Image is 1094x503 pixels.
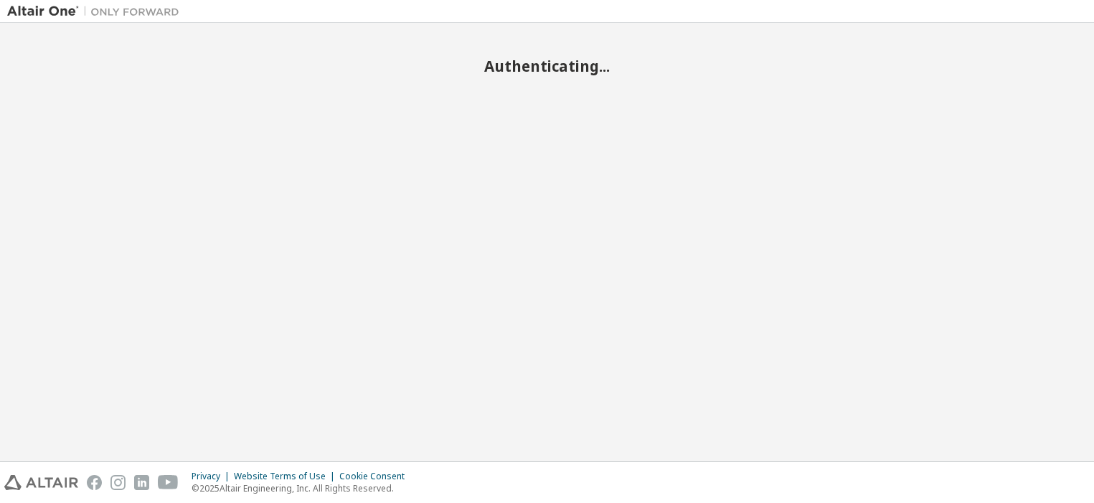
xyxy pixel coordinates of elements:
[192,482,413,494] p: © 2025 Altair Engineering, Inc. All Rights Reserved.
[192,471,234,482] div: Privacy
[7,57,1087,75] h2: Authenticating...
[339,471,413,482] div: Cookie Consent
[158,475,179,490] img: youtube.svg
[234,471,339,482] div: Website Terms of Use
[7,4,187,19] img: Altair One
[4,475,78,490] img: altair_logo.svg
[87,475,102,490] img: facebook.svg
[134,475,149,490] img: linkedin.svg
[110,475,126,490] img: instagram.svg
